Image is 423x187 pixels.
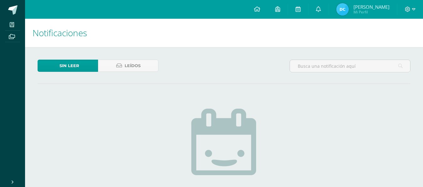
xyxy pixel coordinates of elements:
[353,4,389,10] span: [PERSON_NAME]
[125,60,141,71] span: Leídos
[33,27,87,39] span: Notificaciones
[336,3,349,16] img: 06c843b541221984c6119e2addf5fdcd.png
[98,60,158,72] a: Leídos
[353,9,389,15] span: Mi Perfil
[59,60,79,71] span: Sin leer
[290,60,410,72] input: Busca una notificación aquí
[38,60,98,72] a: Sin leer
